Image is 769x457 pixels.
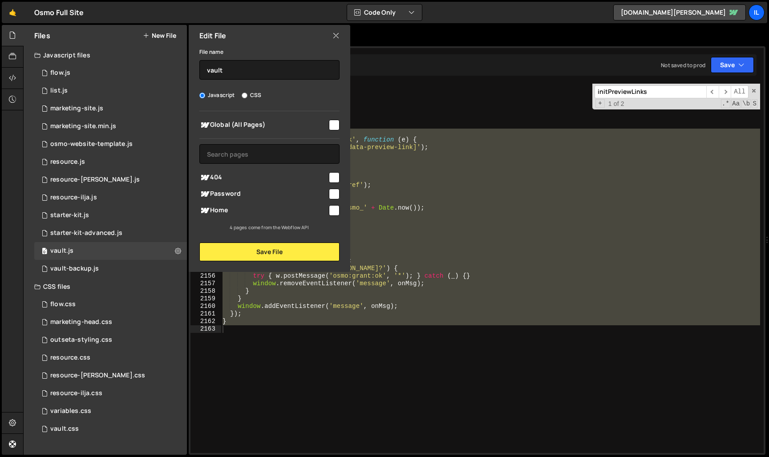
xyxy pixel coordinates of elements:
div: vault.css [50,425,79,433]
span: 404 [199,172,328,183]
div: 10598/27705.js [34,153,187,171]
button: Code Only [347,4,422,20]
span: Home [199,205,328,216]
span: Password [199,189,328,199]
div: vault-backup.js [50,265,99,273]
label: Javascript [199,91,235,100]
div: Javascript files [24,46,187,64]
div: variables.css [50,407,91,415]
a: Il [749,4,765,20]
h2: Files [34,31,50,40]
a: 🤙 [2,2,24,23]
span: Global (All Pages) [199,120,328,130]
div: 2159 [190,295,221,303]
div: osmo-website-template.js [50,140,133,148]
div: 10598/27703.css [34,384,187,402]
span: RegExp Search [721,99,730,108]
div: 10598/27496.css [34,402,187,420]
div: 10598/28174.js [34,100,187,117]
div: 10598/29018.js [34,135,187,153]
div: 2156 [190,272,221,280]
div: 10598/27700.js [34,189,187,206]
label: CSS [242,91,261,100]
input: Name [199,60,340,80]
div: 2163 [190,325,221,333]
span: 0 [42,248,47,255]
button: Save File [199,243,340,261]
div: Osmo Full Site [34,7,84,18]
div: 10598/27345.css [34,295,187,313]
div: 10598/27499.css [34,331,187,349]
div: 10598/27701.js [34,171,187,189]
span: Toggle Replace mode [595,99,605,108]
div: resource.css [50,354,90,362]
div: vault.js [50,247,73,255]
div: 10598/44726.js [34,224,187,242]
div: outseta-styling.css [50,336,112,344]
span: ​ [706,85,719,98]
div: flow.css [50,300,76,308]
div: 2158 [190,287,221,295]
div: 10598/26158.js [34,82,187,100]
div: resource-ilja.css [50,389,102,397]
div: starter-kit-advanced.js [50,229,122,237]
a: [DOMAIN_NAME][PERSON_NAME] [613,4,746,20]
div: 10598/25099.css [34,420,187,438]
span: ​ [719,85,731,98]
div: 2160 [190,303,221,310]
label: File name [199,48,223,57]
div: resource-[PERSON_NAME].js [50,176,140,184]
div: CSS files [24,278,187,295]
small: 4 pages come from the Webflow API [230,224,309,231]
span: Whole Word Search [741,99,751,108]
div: resource-ilja.js [50,194,97,202]
div: 10598/27344.js [34,64,187,82]
h2: Edit File [199,31,226,40]
span: Search In Selection [752,99,757,108]
div: 2162 [190,318,221,325]
span: CaseSensitive Search [731,99,741,108]
div: 2157 [190,280,221,287]
div: marketing-site.min.js [50,122,116,130]
div: starter-kit.js [50,211,89,219]
div: 10598/44660.js [34,206,187,224]
div: 2161 [190,310,221,318]
div: list.js [50,87,68,95]
div: 10598/25101.js [34,260,187,278]
div: 10598/27699.css [34,349,187,367]
div: 10598/28787.js [34,117,187,135]
div: resource-[PERSON_NAME].css [50,372,145,380]
div: resource.js [50,158,85,166]
div: Not saved to prod [661,61,705,69]
div: marketing-site.js [50,105,103,113]
input: Search pages [199,144,340,164]
input: Search for [595,85,706,98]
span: 1 of 2 [605,100,628,108]
input: CSS [242,93,247,98]
div: 10598/27702.css [34,367,187,384]
input: Javascript [199,93,205,98]
div: flow.js [50,69,70,77]
button: New File [143,32,176,39]
div: 10598/28175.css [34,313,187,331]
div: 10598/24130.js [34,242,187,260]
button: Save [711,57,754,73]
span: Alt-Enter [731,85,749,98]
div: marketing-head.css [50,318,112,326]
